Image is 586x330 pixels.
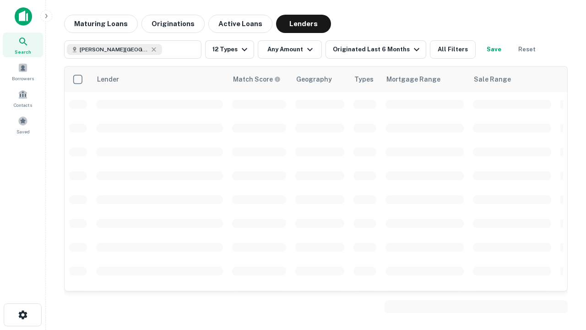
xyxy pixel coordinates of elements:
button: Originations [141,15,205,33]
a: Saved [3,112,43,137]
span: Borrowers [12,75,34,82]
th: Capitalize uses an advanced AI algorithm to match your search with the best lender. The match sco... [228,66,291,92]
div: Lender [97,74,119,85]
span: Saved [16,128,30,135]
div: Capitalize uses an advanced AI algorithm to match your search with the best lender. The match sco... [233,74,281,84]
a: Contacts [3,86,43,110]
img: capitalize-icon.png [15,7,32,26]
button: All Filters [430,40,476,59]
div: Types [354,74,374,85]
th: Mortgage Range [381,66,468,92]
button: Active Loans [208,15,272,33]
button: Lenders [276,15,331,33]
span: [PERSON_NAME][GEOGRAPHIC_DATA], [GEOGRAPHIC_DATA] [80,45,148,54]
button: Reset [512,40,542,59]
a: Borrowers [3,59,43,84]
button: Originated Last 6 Months [326,40,426,59]
h6: Match Score [233,74,279,84]
button: Any Amount [258,40,322,59]
iframe: Chat Widget [540,227,586,271]
span: Search [15,48,31,55]
div: Mortgage Range [386,74,440,85]
div: Sale Range [474,74,511,85]
button: 12 Types [205,40,254,59]
button: Save your search to get updates of matches that match your search criteria. [479,40,509,59]
div: Originated Last 6 Months [333,44,422,55]
th: Sale Range [468,66,556,92]
th: Types [349,66,381,92]
div: Geography [296,74,332,85]
th: Lender [92,66,228,92]
a: Search [3,33,43,57]
button: Maturing Loans [64,15,138,33]
span: Contacts [14,101,32,109]
th: Geography [291,66,349,92]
